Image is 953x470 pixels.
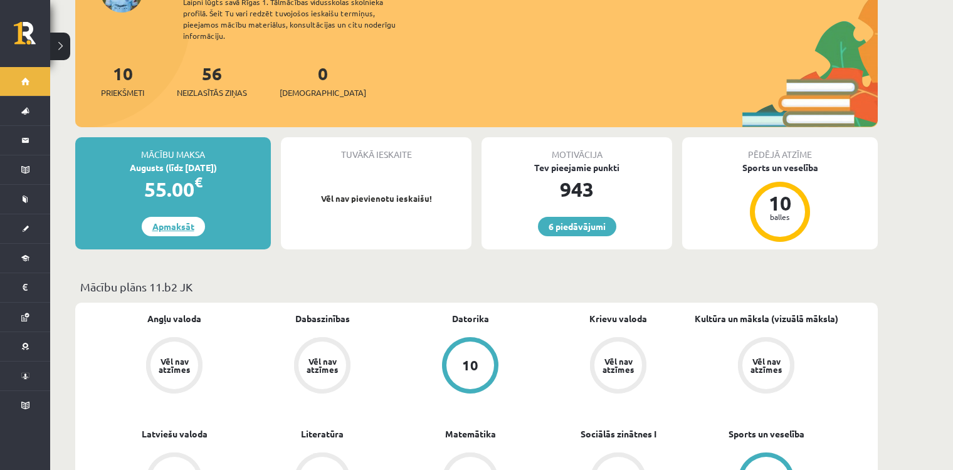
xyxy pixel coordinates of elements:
a: Vēl nav atzīmes [248,337,396,396]
div: Vēl nav atzīmes [157,357,192,373]
p: Vēl nav pievienotu ieskaišu! [287,192,465,205]
a: Sports un veselība [729,427,804,441]
div: Motivācija [482,137,672,161]
a: Krievu valoda [589,312,647,325]
div: Vēl nav atzīmes [305,357,340,373]
span: Neizlasītās ziņas [177,86,247,99]
a: Kultūra un māksla (vizuālā māksla) [695,312,838,325]
span: [DEMOGRAPHIC_DATA] [280,86,366,99]
div: Sports un veselība [682,161,878,174]
a: 0[DEMOGRAPHIC_DATA] [280,62,366,99]
div: 10 [761,193,799,213]
a: Matemātika [445,427,496,441]
div: Augusts (līdz [DATE]) [75,161,271,174]
div: 943 [482,174,672,204]
a: 10 [396,337,544,396]
a: Datorika [452,312,489,325]
a: Sports un veselība 10 balles [682,161,878,244]
div: 10 [462,358,478,372]
span: Priekšmeti [101,86,144,99]
a: Rīgas 1. Tālmācības vidusskola [14,22,50,53]
div: Vēl nav atzīmes [749,357,784,373]
div: 55.00 [75,174,271,204]
a: Apmaksāt [142,217,205,236]
div: balles [761,213,799,221]
div: Pēdējā atzīme [682,137,878,161]
a: Angļu valoda [147,312,201,325]
a: Vēl nav atzīmes [544,337,692,396]
div: Vēl nav atzīmes [601,357,636,373]
a: 56Neizlasītās ziņas [177,62,247,99]
a: Latviešu valoda [142,427,208,441]
a: Vēl nav atzīmes [100,337,248,396]
span: € [194,173,203,191]
a: Dabaszinības [295,312,350,325]
a: Literatūra [301,427,344,441]
a: Vēl nav atzīmes [692,337,840,396]
p: Mācību plāns 11.b2 JK [80,278,873,295]
a: 6 piedāvājumi [538,217,616,236]
a: Sociālās zinātnes I [581,427,656,441]
div: Tuvākā ieskaite [281,137,471,161]
a: 10Priekšmeti [101,62,144,99]
div: Tev pieejamie punkti [482,161,672,174]
div: Mācību maksa [75,137,271,161]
